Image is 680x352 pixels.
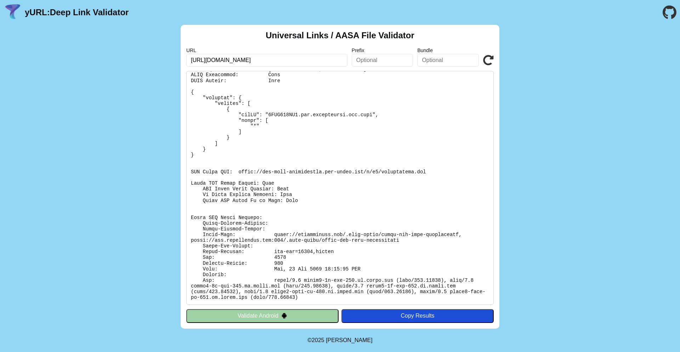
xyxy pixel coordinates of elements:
img: droidIcon.svg [281,313,287,319]
button: Copy Results [341,309,494,323]
label: Prefix [352,48,413,53]
input: Required [186,54,347,67]
button: Validate Android [186,309,339,323]
a: yURL:Deep Link Validator [25,7,129,17]
div: Copy Results [345,313,490,319]
input: Optional [417,54,479,67]
span: 2025 [312,337,324,343]
label: Bundle [417,48,479,53]
label: URL [186,48,347,53]
img: yURL Logo [4,3,22,22]
input: Optional [352,54,413,67]
a: Michael Ibragimchayev's Personal Site [326,337,373,343]
h2: Universal Links / AASA File Validator [266,30,414,40]
footer: © [307,329,372,352]
pre: Lorem ipsu do: sitam://consectetur.adi/.elit-seddo/eiusm-tem-inci-utlaboreetd Ma Aliquaen: Admi V... [186,71,494,305]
